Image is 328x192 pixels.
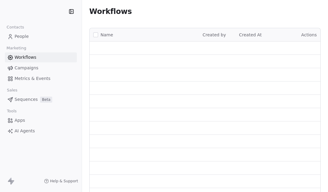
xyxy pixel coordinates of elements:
[5,63,77,73] a: Campaigns
[15,117,25,124] span: Apps
[5,126,77,136] a: AI Agents
[5,115,77,125] a: Apps
[4,44,29,53] span: Marketing
[44,179,78,184] a: Help & Support
[15,33,29,40] span: People
[4,23,27,32] span: Contacts
[15,96,38,103] span: Sequences
[239,32,262,37] span: Created At
[40,97,52,103] span: Beta
[301,32,317,37] span: Actions
[15,75,50,82] span: Metrics & Events
[15,65,38,71] span: Campaigns
[5,52,77,62] a: Workflows
[203,32,226,37] span: Created by
[89,7,132,16] span: Workflows
[50,179,78,184] span: Help & Support
[5,94,77,104] a: SequencesBeta
[15,128,35,134] span: AI Agents
[5,31,77,41] a: People
[4,86,20,95] span: Sales
[101,32,113,38] span: Name
[15,54,36,61] span: Workflows
[4,107,19,116] span: Tools
[5,74,77,84] a: Metrics & Events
